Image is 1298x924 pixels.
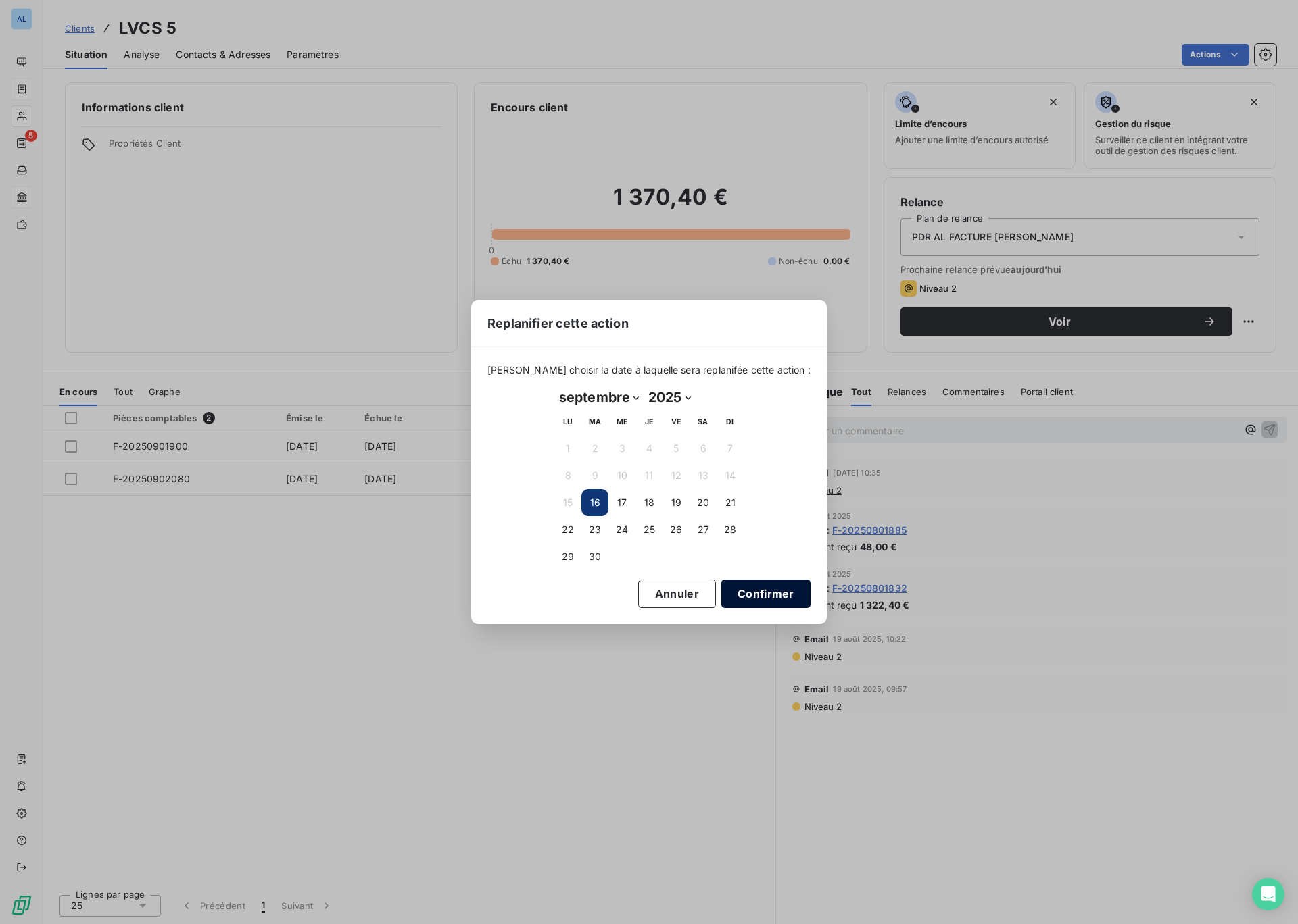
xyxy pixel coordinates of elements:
[638,580,716,608] button: Annuler
[635,408,663,435] th: jeudi
[554,408,581,435] th: lundi
[717,435,744,462] button: 7
[690,408,717,435] th: samedi
[487,363,811,377] span: [PERSON_NAME] choisir la date à laquelle sera replanifée cette action :
[581,489,608,516] button: 16
[487,314,629,332] span: Replanifier cette action
[581,435,608,462] button: 2
[635,462,663,489] button: 11
[663,516,690,543] button: 26
[717,489,744,516] button: 21
[690,516,717,543] button: 27
[608,516,635,543] button: 24
[663,408,690,435] th: vendredi
[581,462,608,489] button: 9
[690,489,717,516] button: 20
[717,516,744,543] button: 28
[717,408,744,435] th: dimanche
[608,408,635,435] th: mercredi
[554,462,581,489] button: 8
[635,516,663,543] button: 25
[608,489,635,516] button: 17
[635,489,663,516] button: 18
[581,408,608,435] th: mardi
[1252,878,1284,910] div: Open Intercom Messenger
[608,435,635,462] button: 3
[608,462,635,489] button: 10
[721,580,811,608] button: Confirmer
[717,462,744,489] button: 14
[690,462,717,489] button: 13
[554,489,581,516] button: 15
[581,543,608,570] button: 30
[554,435,581,462] button: 1
[554,543,581,570] button: 29
[635,435,663,462] button: 4
[663,435,690,462] button: 5
[663,489,690,516] button: 19
[554,516,581,543] button: 22
[690,435,717,462] button: 6
[663,462,690,489] button: 12
[581,516,608,543] button: 23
